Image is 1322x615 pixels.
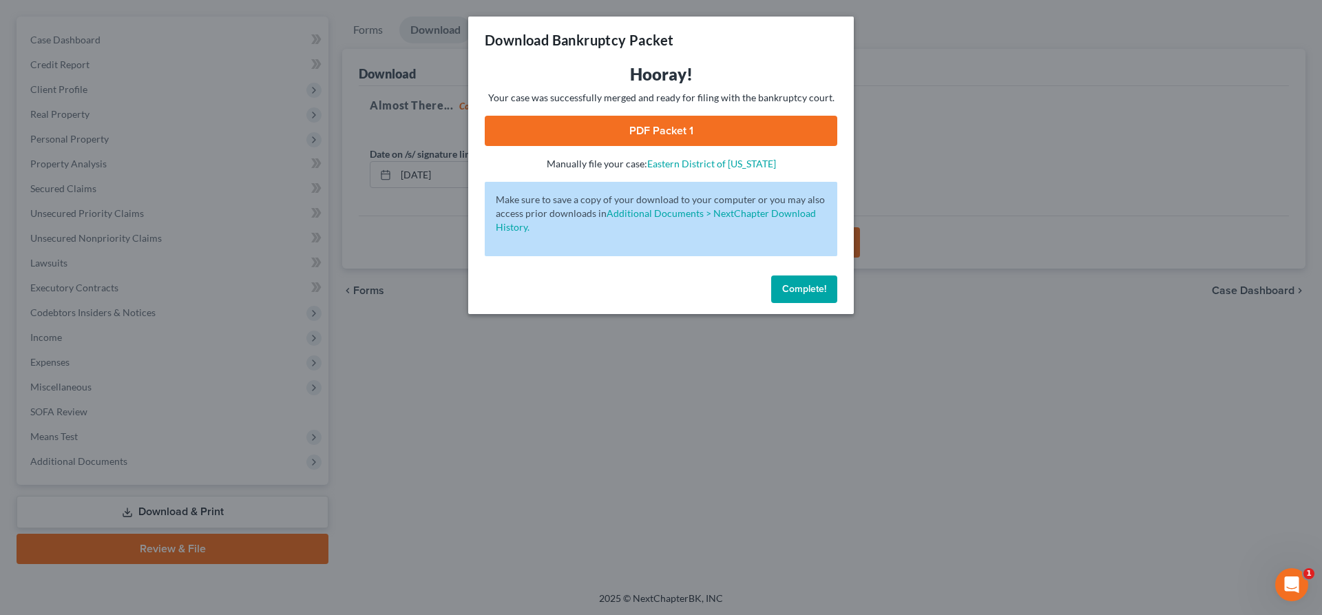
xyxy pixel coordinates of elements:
[485,30,673,50] h3: Download Bankruptcy Packet
[485,157,837,171] p: Manually file your case:
[647,158,776,169] a: Eastern District of [US_STATE]
[485,91,837,105] p: Your case was successfully merged and ready for filing with the bankruptcy court.
[485,116,837,146] a: PDF Packet 1
[1303,568,1314,579] span: 1
[496,207,816,233] a: Additional Documents > NextChapter Download History.
[496,193,826,234] p: Make sure to save a copy of your download to your computer or you may also access prior downloads in
[782,283,826,295] span: Complete!
[485,63,837,85] h3: Hooray!
[771,275,837,303] button: Complete!
[1275,568,1308,601] iframe: Intercom live chat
